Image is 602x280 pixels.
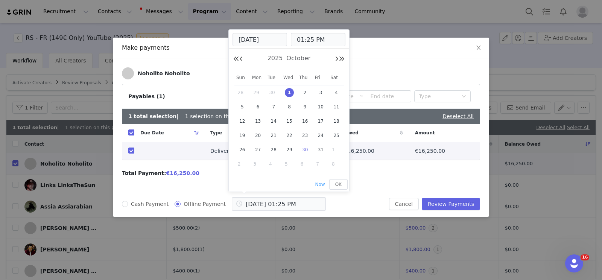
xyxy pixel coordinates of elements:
span: 28 [269,145,278,154]
span: 19 [238,131,247,140]
span: 6 [254,102,263,111]
span: 15 [285,117,294,126]
span: 3 [316,88,325,97]
span: Offline Payment [181,201,229,207]
span: 30 [301,145,310,154]
button: Cancel [389,198,419,210]
span: Owed [344,129,359,136]
span: 6 [301,160,310,169]
span: 4 [332,88,341,97]
span: 25 [332,131,341,140]
span: 1 [332,145,341,154]
span: 29 [285,145,294,154]
span: 13 [254,117,263,126]
span: October [284,55,312,62]
div: Payables (1) [128,93,165,100]
span: €16,250.00 [415,147,445,155]
span: 8 [285,102,294,111]
th: Sat [328,70,344,85]
span: €16,250.00 [344,148,374,154]
span: Amount [415,129,435,136]
span: 18 [332,117,341,126]
span: 10 [316,102,325,111]
a: Noholito Noholito [122,67,190,79]
span: 4 [269,160,278,169]
span: 8 [332,160,341,169]
span: 29 [254,88,263,97]
span: 14 [269,117,278,126]
span: 21 [269,131,278,140]
b: 1 total selection [128,113,176,119]
span: 5 [285,160,294,169]
input: Select payment date [232,197,326,211]
div: Noholito Noholito [138,70,190,76]
span: 17 [316,117,325,126]
span: 26 [238,145,247,154]
span: 30 [269,88,278,97]
i: icon: close [476,45,482,51]
button: Previous Year [233,56,239,62]
th: Sun [234,70,250,85]
th: Fri [313,70,329,85]
div: | 1 selection on this page [128,113,248,120]
button: OK [329,179,348,190]
span: 3 [254,160,263,169]
span: Cash Payment [128,201,172,207]
th: Tue [266,70,281,85]
span: 28 [238,88,247,97]
button: Next Month [335,56,339,62]
th: Thu [297,70,313,85]
span: 7 [269,102,278,111]
input: Select date [233,33,287,46]
button: Close [468,38,489,59]
div: Type [419,93,458,100]
input: Select time [291,33,345,46]
button: Next Year [339,56,345,62]
span: Type [210,129,222,136]
span: 1 [285,88,294,97]
span: OK [335,182,342,187]
th: Mon [250,70,266,85]
span: Total Payment: [122,169,166,177]
span: 24 [316,131,325,140]
span: 2025 [266,55,285,62]
span: 9 [301,102,310,111]
span: Deliverable [210,147,240,155]
i: icon: down [462,94,466,99]
iframe: Intercom live chat [565,254,583,272]
span: 11 [332,102,341,111]
span: 16 [301,117,310,126]
th: Wed [281,70,297,85]
div: Make payments [122,44,480,52]
a: Deselect All [442,113,474,119]
button: Previous Month [239,56,243,62]
span: 12 [238,117,247,126]
span: Now [315,182,325,187]
span: 7 [316,160,325,169]
span: 2 [238,160,247,169]
span: 16 [581,254,589,260]
span: Due Date [140,129,164,136]
span: 31 [316,145,325,154]
span: 20 [254,131,263,140]
button: Now [315,179,325,190]
span: 22 [285,131,294,140]
span: 27 [254,145,263,154]
article: Payables [122,84,480,160]
span: 5 [238,102,247,111]
span: €16,250.00 [166,170,200,176]
span: 2 [301,88,310,97]
span: 23 [301,131,310,140]
button: Review Payments [422,198,480,210]
input: End date [363,92,401,100]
